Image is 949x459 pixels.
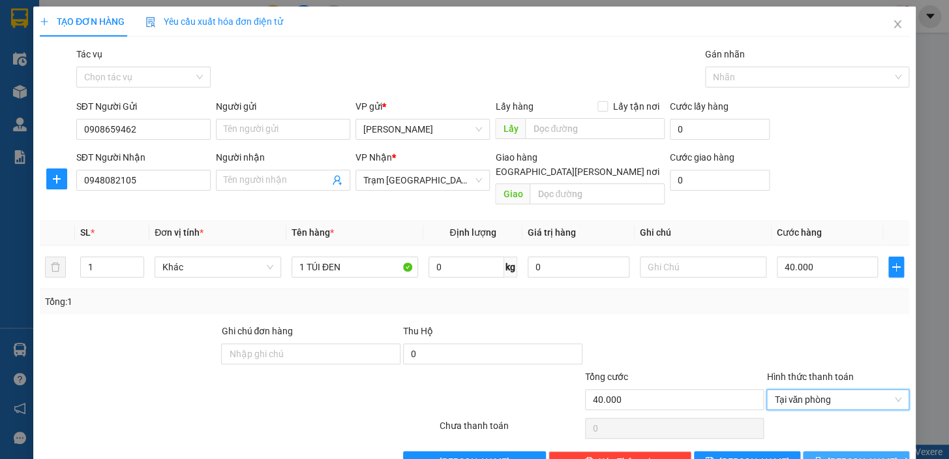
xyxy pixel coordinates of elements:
label: Ghi chú đơn hàng [221,326,293,336]
div: Chưa thanh toán [438,419,584,441]
span: Khác [162,257,273,277]
label: Gán nhãn [705,49,745,59]
div: VP gửi [355,99,490,114]
span: Lấy hàng [495,101,533,112]
input: VD: Bàn, Ghế [292,257,418,277]
span: Lấy [495,118,525,139]
span: Lấy tận nơi [608,99,665,114]
span: Phan Thiết [363,119,482,139]
span: TẠO ĐƠN HÀNG [40,16,125,27]
label: Cước lấy hàng [670,101,729,112]
span: plus [40,17,49,26]
input: Cước giao hàng [670,170,770,191]
label: Hình thức thanh toán [766,372,853,382]
div: Tổng: 1 [45,294,367,309]
span: [GEOGRAPHIC_DATA][PERSON_NAME] nơi [481,165,665,179]
button: plus [888,257,904,277]
div: Người gửi [216,99,350,114]
input: Ghi chú đơn hàng [221,343,400,364]
label: Cước giao hàng [670,152,734,163]
span: Giá trị hàng [528,227,576,238]
img: icon [145,17,156,27]
label: Tác vụ [76,49,102,59]
span: Tên hàng [292,227,334,238]
input: Dọc đường [525,118,665,139]
button: Close [879,7,916,43]
span: Tại văn phòng [774,390,901,409]
button: plus [46,168,67,189]
div: SĐT Người Gửi [76,99,211,114]
input: Cước lấy hàng [670,119,770,140]
span: Tổng cước [585,372,628,382]
span: Giao [495,183,530,204]
th: Ghi chú [635,220,772,245]
span: plus [889,262,903,272]
span: Yêu cầu xuất hóa đơn điện tử [145,16,283,27]
span: Thu Hộ [403,326,433,336]
span: Cước hàng [777,227,822,238]
span: Giao hàng [495,152,537,163]
input: Dọc đường [530,183,665,204]
span: Đơn vị tính [155,227,203,238]
input: Ghi Chú [640,257,766,277]
span: Trạm Sài Gòn [363,170,482,190]
button: delete [45,257,66,277]
span: Định lượng [449,227,496,238]
input: 0 [528,257,629,277]
span: SL [80,227,91,238]
span: plus [47,174,67,184]
span: kg [504,257,517,277]
span: user-add [332,175,342,185]
div: Người nhận [216,150,350,165]
span: VP Nhận [355,152,392,163]
div: SĐT Người Nhận [76,150,211,165]
span: close [892,19,903,29]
